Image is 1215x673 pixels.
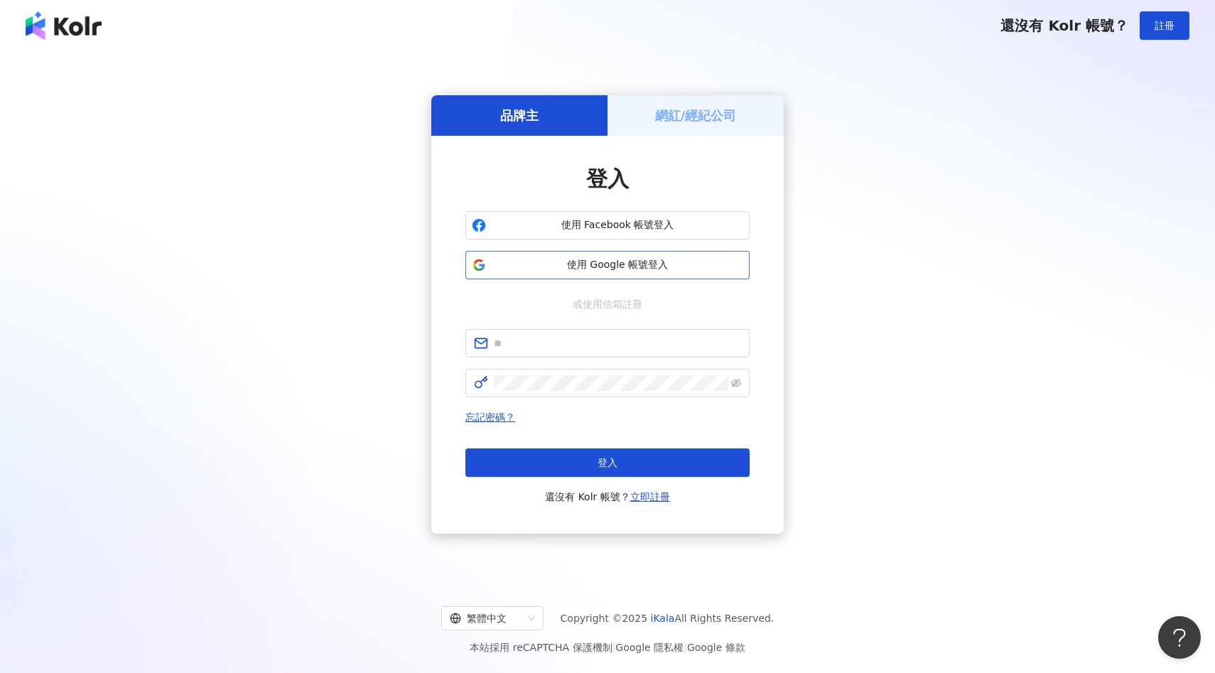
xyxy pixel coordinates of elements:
span: 登入 [598,457,617,468]
span: 還沒有 Kolr 帳號？ [545,488,670,505]
span: 使用 Google 帳號登入 [492,258,743,272]
h5: 網紅/經紀公司 [655,107,737,124]
span: 或使用信箱註冊 [563,296,652,312]
span: 登入 [586,166,629,191]
span: | [612,642,616,653]
button: 使用 Facebook 帳號登入 [465,211,750,239]
span: 使用 Facebook 帳號登入 [492,218,743,232]
iframe: Help Scout Beacon - Open [1158,616,1201,659]
span: 註冊 [1155,20,1174,31]
a: 忘記密碼？ [465,411,515,423]
span: 本站採用 reCAPTCHA 保護機制 [470,639,745,656]
a: Google 隱私權 [615,642,684,653]
button: 註冊 [1140,11,1189,40]
h5: 品牌主 [500,107,539,124]
a: 立即註冊 [630,491,670,502]
a: iKala [651,613,675,624]
a: Google 條款 [687,642,745,653]
button: 使用 Google 帳號登入 [465,251,750,279]
button: 登入 [465,448,750,477]
div: 繁體中文 [450,607,522,630]
span: | [684,642,687,653]
img: logo [26,11,102,40]
span: 還沒有 Kolr 帳號？ [1000,17,1128,34]
span: Copyright © 2025 All Rights Reserved. [561,610,774,627]
span: eye-invisible [731,378,741,388]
